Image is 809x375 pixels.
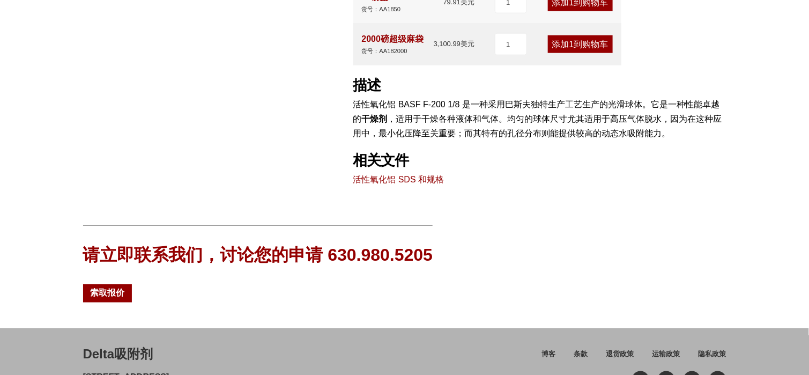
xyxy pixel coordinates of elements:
font: 1 [569,40,574,49]
font: 到购物车 [574,40,608,49]
a: 索取报价 [83,284,132,303]
a: 添加1到购物车 [548,35,613,53]
a: 退货政策 [597,349,643,367]
font: 货号：AA182000 [362,48,407,54]
font: 描述 [353,77,381,93]
a: 运输政策 [643,349,689,367]
font: 索取报价 [90,289,124,298]
font: 退货政策 [606,350,634,358]
font: Delta吸附剂 [83,347,153,362]
font: 美元 [461,40,474,48]
a: 活性氧化铝 SDS 和规格 [353,175,444,184]
font: 2000磅超级麻袋 [362,34,424,43]
font: 货号：AA1850 [362,6,401,12]
font: 隐私政策 [699,350,726,358]
font: 添加 [552,40,569,49]
font: 运输政策 [652,350,680,358]
font: 条款 [574,350,588,358]
a: 隐私政策 [689,349,726,367]
a: 博客 [533,349,565,367]
font: 博客 [542,350,556,358]
font: ，适用于干燥各种液体和气体。均匀的球体尺寸尤其适用于高压气体脱水，因为在这种应用中，最小化压降至关重要；而其特有的孔径分布则能提供较高的动态水吸附能力。 [353,114,722,138]
font: 干燥剂 [362,114,388,123]
font: 相关文件 [353,152,409,168]
font: 3,100.99 [434,40,461,48]
font: 请立即联系我们，讨论您的申请 630.980.5205 [83,245,433,264]
a: 条款 [565,349,597,367]
font: 活性氧化铝 BASF F-200 1/8 是一种采用巴斯夫独特生产工艺生产的光滑球体。它是一种性能卓越的 [353,100,720,123]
